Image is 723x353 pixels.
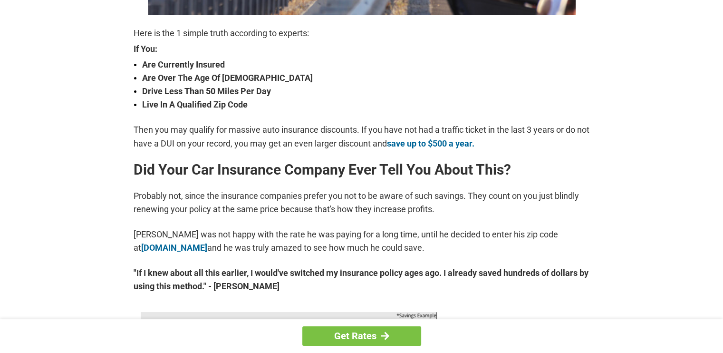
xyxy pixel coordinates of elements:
[134,27,590,40] p: Here is the 1 simple truth according to experts:
[142,71,590,85] strong: Are Over The Age Of [DEMOGRAPHIC_DATA]
[134,266,590,293] strong: "If I knew about all this earlier, I would've switched my insurance policy ages ago. I already sa...
[302,326,421,346] a: Get Rates
[142,85,590,98] strong: Drive Less Than 50 Miles Per Day
[134,123,590,150] p: Then you may qualify for massive auto insurance discounts. If you have not had a traffic ticket i...
[142,58,590,71] strong: Are Currently Insured
[134,45,590,53] strong: If You:
[387,138,474,148] a: save up to $500 a year.
[134,162,590,177] h2: Did Your Car Insurance Company Ever Tell You About This?
[141,243,207,253] a: [DOMAIN_NAME]
[134,228,590,255] p: [PERSON_NAME] was not happy with the rate he was paying for a long time, until he decided to ente...
[134,189,590,216] p: Probably not, since the insurance companies prefer you not to be aware of such savings. They coun...
[142,98,590,111] strong: Live In A Qualified Zip Code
